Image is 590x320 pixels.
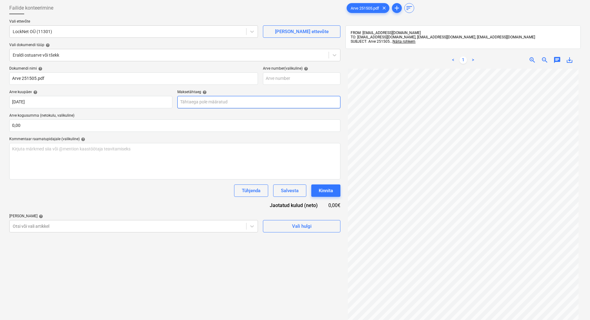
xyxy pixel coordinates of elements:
button: Tühjenda [234,184,268,197]
span: TO: [EMAIL_ADDRESS][DOMAIN_NAME], [EMAIL_ADDRESS][DOMAIN_NAME], [EMAIL_ADDRESS][DOMAIN_NAME] [351,35,535,39]
div: Arve 251505.pdf [347,3,389,13]
span: FROM: [EMAIL_ADDRESS][DOMAIN_NAME] [351,31,421,35]
p: Arve kogusumma (netokulu, valikuline) [9,113,340,119]
span: help [80,137,85,141]
span: help [37,67,42,71]
span: save_alt [566,56,573,64]
span: zoom_in [529,56,536,64]
span: help [32,90,38,94]
span: help [201,90,207,94]
span: zoom_out [541,56,548,64]
button: Vali hulgi [263,220,340,232]
div: [PERSON_NAME] [9,214,258,219]
div: Arve kuupäev [9,90,172,95]
div: Kommentaar raamatupidajale (valikuline) [9,137,340,142]
span: help [44,43,50,47]
p: Vali ettevõte [9,19,258,25]
span: sort [406,4,413,12]
span: Näita rohkem [393,39,415,44]
div: Vali dokumendi tüüp [9,43,340,48]
div: Salvesta [281,187,299,195]
div: Kinnita [319,187,333,195]
div: Maksetähtaeg [177,90,340,95]
span: clear [380,4,388,12]
span: SUBJECT: Arve 251505 [351,39,390,44]
span: add [393,4,401,12]
a: Previous page [450,56,457,64]
div: 0,00€ [328,202,341,209]
span: Arve 251505.pdf [347,6,383,11]
input: Arve number [263,72,340,85]
input: Arve kogusumma (netokulu, valikuline) [9,119,340,132]
div: Arve number (valikuline) [263,66,340,71]
input: Dokumendi nimi [9,72,258,85]
span: Failide konteerimine [9,4,53,12]
button: Kinnita [311,184,340,197]
a: Next page [469,56,477,64]
span: chat [553,56,561,64]
div: [PERSON_NAME] ettevõte [275,28,329,36]
div: Tühjenda [242,187,260,195]
a: Page 1 is your current page [459,56,467,64]
input: Arve kuupäeva pole määratud. [9,96,172,108]
iframe: Chat Widget [559,290,590,320]
button: Salvesta [273,184,306,197]
button: [PERSON_NAME] ettevõte [263,25,340,38]
div: Vali hulgi [292,222,312,230]
input: Tähtaega pole määratud [177,96,340,108]
span: help [303,67,308,71]
span: help [38,214,43,218]
div: Jaotatud kulud (neto) [260,202,327,209]
span: ... [390,39,415,44]
div: Dokumendi nimi [9,66,258,71]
